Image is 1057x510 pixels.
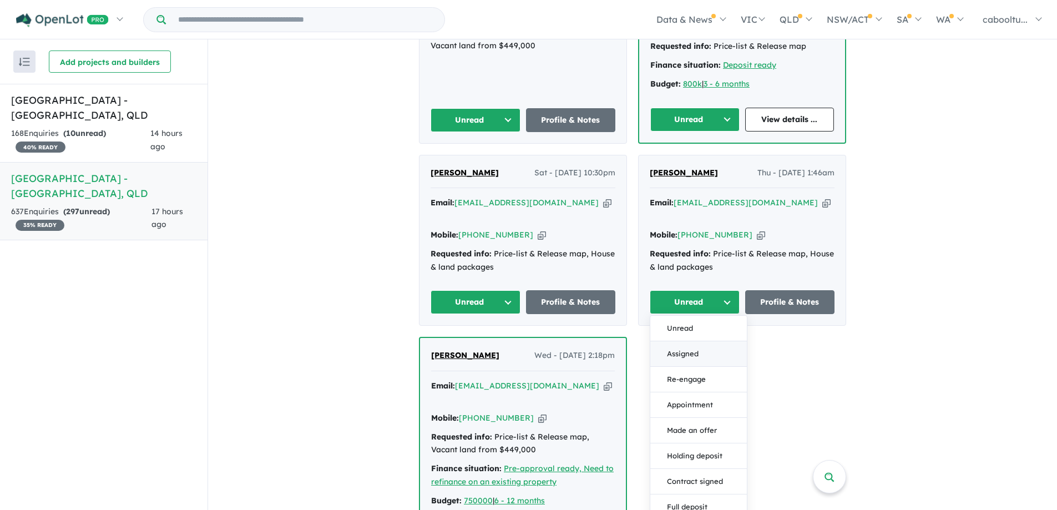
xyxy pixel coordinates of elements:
[431,494,615,508] div: |
[151,206,183,230] span: 17 hours ago
[49,51,171,73] button: Add projects and builders
[150,128,183,152] span: 14 hours ago
[455,381,599,391] a: [EMAIL_ADDRESS][DOMAIN_NAME]
[603,197,611,209] button: Copy
[650,392,747,418] button: Appointment
[63,206,110,216] strong: ( unread)
[19,58,30,66] img: sort.svg
[650,443,747,469] button: Holding deposit
[757,229,765,241] button: Copy
[431,198,454,208] strong: Email:
[650,166,718,180] a: [PERSON_NAME]
[650,367,747,392] button: Re-engage
[745,108,835,132] a: View details ...
[683,79,702,89] a: 800k
[459,413,534,423] a: [PHONE_NUMBER]
[11,93,196,123] h5: [GEOGRAPHIC_DATA] - [GEOGRAPHIC_DATA] , QLD
[431,463,502,473] strong: Finance situation:
[431,166,499,180] a: [PERSON_NAME]
[604,380,612,392] button: Copy
[650,168,718,178] span: [PERSON_NAME]
[650,198,674,208] strong: Email:
[431,463,614,487] a: Pre-approval ready, Need to refinance on an existing property
[464,496,493,506] a: 750000
[650,248,835,274] div: Price-list & Release map, House & land packages
[650,40,834,53] div: Price-list & Release map
[66,128,75,138] span: 10
[650,41,711,51] strong: Requested info:
[526,108,616,132] a: Profile & Notes
[650,341,747,367] button: Assigned
[534,349,615,362] span: Wed - [DATE] 2:18pm
[983,14,1028,25] span: cabooltu...
[650,316,747,341] button: Unread
[431,290,520,314] button: Unread
[650,78,834,91] div: |
[650,60,721,70] strong: Finance situation:
[431,230,458,240] strong: Mobile:
[431,496,462,506] strong: Budget:
[11,171,196,201] h5: [GEOGRAPHIC_DATA] - [GEOGRAPHIC_DATA] , QLD
[431,108,520,132] button: Unread
[538,412,547,424] button: Copy
[454,198,599,208] a: [EMAIL_ADDRESS][DOMAIN_NAME]
[650,230,677,240] strong: Mobile:
[650,469,747,494] button: Contract signed
[431,168,499,178] span: [PERSON_NAME]
[723,60,776,70] a: Deposit ready
[16,142,65,153] span: 40 % READY
[650,418,747,443] button: Made an offer
[16,13,109,27] img: Openlot PRO Logo White
[745,290,835,314] a: Profile & Notes
[650,290,740,314] button: Unread
[11,127,150,154] div: 168 Enquir ies
[11,205,151,232] div: 637 Enquir ies
[431,249,492,259] strong: Requested info:
[650,79,681,89] strong: Budget:
[431,431,615,457] div: Price-list & Release map, Vacant land from $449,000
[677,230,752,240] a: [PHONE_NUMBER]
[674,198,818,208] a: [EMAIL_ADDRESS][DOMAIN_NAME]
[534,166,615,180] span: Sat - [DATE] 10:30pm
[822,197,831,209] button: Copy
[431,381,455,391] strong: Email:
[431,248,615,274] div: Price-list & Release map, House & land packages
[16,220,64,231] span: 35 % READY
[650,249,711,259] strong: Requested info:
[63,128,106,138] strong: ( unread)
[66,206,79,216] span: 297
[494,496,545,506] a: 6 - 12 months
[650,108,740,132] button: Unread
[168,8,442,32] input: Try estate name, suburb, builder or developer
[458,230,533,240] a: [PHONE_NUMBER]
[431,349,499,362] a: [PERSON_NAME]
[538,229,546,241] button: Copy
[431,350,499,360] span: [PERSON_NAME]
[431,413,459,423] strong: Mobile:
[526,290,616,314] a: Profile & Notes
[431,432,492,442] strong: Requested info:
[757,166,835,180] span: Thu - [DATE] 1:46am
[704,79,750,89] a: 3 - 6 months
